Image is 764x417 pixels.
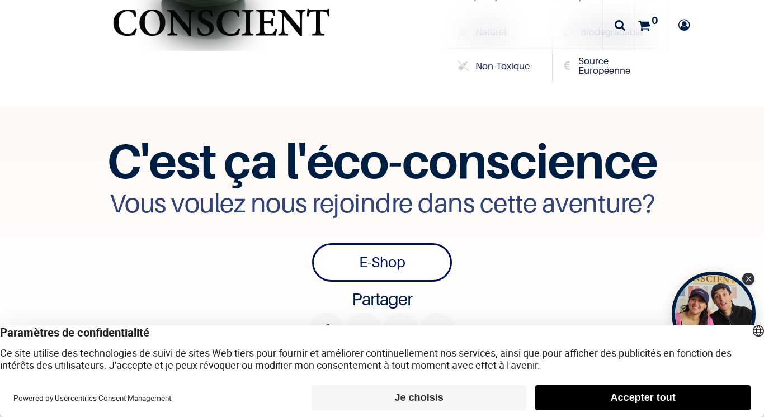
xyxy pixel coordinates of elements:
h3: Vous voulez nous rejoindre dans cette aventure? [12,186,753,220]
button: Open chat widget [10,10,43,43]
a: E-Shop [312,243,452,282]
div: Tolstoy bubble widget [672,272,756,356]
a: Logo of Conscient [110,1,333,51]
div: Open Tolstoy widget [672,272,756,356]
div: Close Tolstoy widget [742,273,754,285]
span: Non-Toxique [475,61,530,71]
h4: Partager [12,288,753,310]
sup: 0 [649,13,661,27]
div: Open Tolstoy [672,272,756,356]
span: Source Européenne [578,56,649,75]
h1: C'est ça l'éco-conscience [12,141,753,181]
img: plastic-free.png [458,60,469,72]
img: Conscient [110,1,333,57]
span: Logo of Conscient [110,1,333,57]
